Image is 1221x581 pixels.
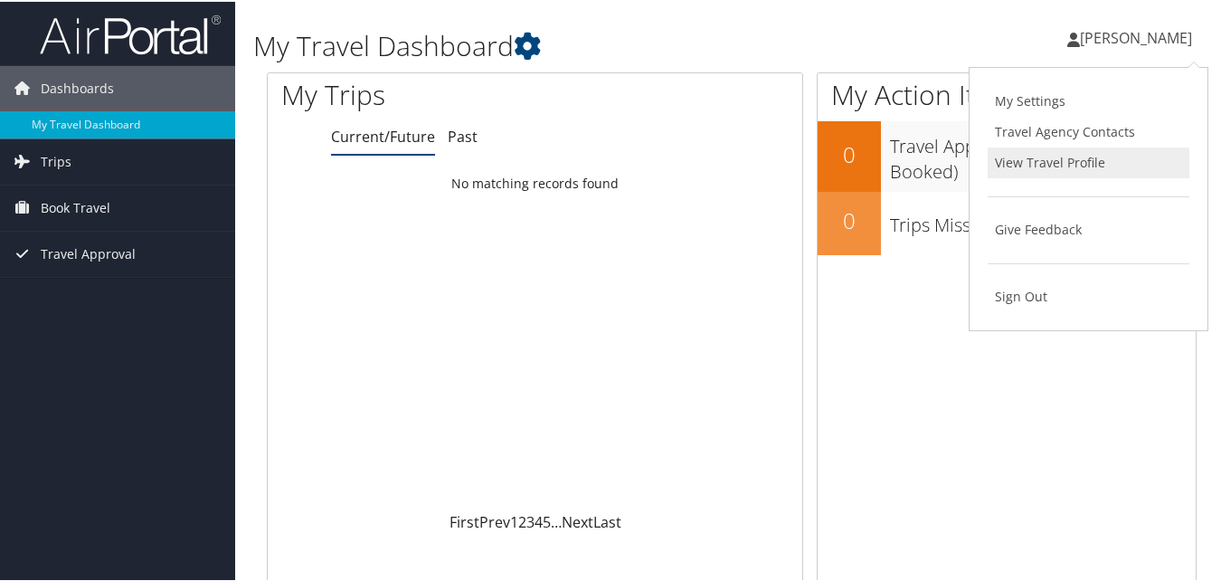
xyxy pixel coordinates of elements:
[818,138,881,168] h2: 0
[551,510,562,530] span: …
[526,510,535,530] a: 3
[543,510,551,530] a: 5
[41,64,114,110] span: Dashboards
[41,184,110,229] span: Book Travel
[448,125,478,145] a: Past
[450,510,479,530] a: First
[518,510,526,530] a: 2
[535,510,543,530] a: 4
[331,125,435,145] a: Current/Future
[818,190,1196,253] a: 0Trips Missing Hotels
[281,74,566,112] h1: My Trips
[818,204,881,234] h2: 0
[988,146,1189,176] a: View Travel Profile
[41,138,71,183] span: Trips
[41,230,136,275] span: Travel Approval
[1067,9,1210,63] a: [PERSON_NAME]
[988,115,1189,146] a: Travel Agency Contacts
[988,213,1189,243] a: Give Feedback
[593,510,621,530] a: Last
[890,202,1196,236] h3: Trips Missing Hotels
[890,123,1196,183] h3: Travel Approvals Pending (Advisor Booked)
[1080,26,1192,46] span: [PERSON_NAME]
[253,25,891,63] h1: My Travel Dashboard
[988,84,1189,115] a: My Settings
[818,119,1196,189] a: 0Travel Approvals Pending (Advisor Booked)
[479,510,510,530] a: Prev
[562,510,593,530] a: Next
[818,74,1196,112] h1: My Action Items
[268,166,802,198] td: No matching records found
[510,510,518,530] a: 1
[40,12,221,54] img: airportal-logo.png
[988,280,1189,310] a: Sign Out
